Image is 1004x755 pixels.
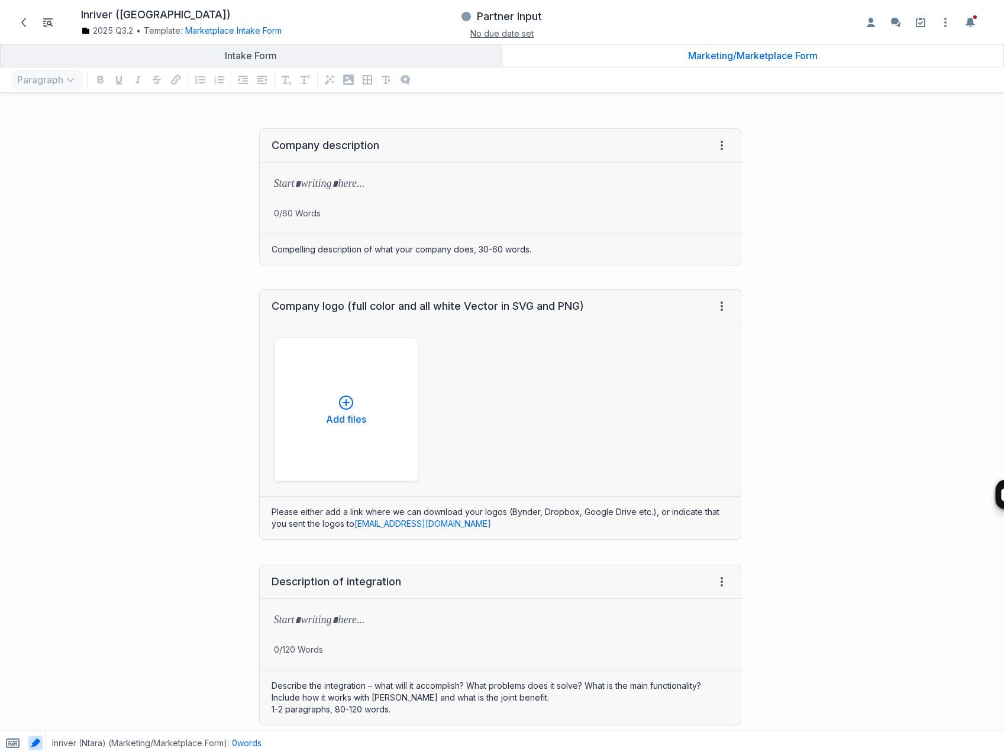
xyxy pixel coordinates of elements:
[502,44,1004,67] a: Marketing/Marketplace Form
[260,670,741,725] div: Describe the integration – what will it accomplish? What problems does it solve? What is the main...
[911,13,930,32] a: Setup guide
[715,138,729,153] span: Field menu
[232,738,262,748] span: 0 words
[81,8,231,22] h1: Inriver (Ntara)
[81,25,133,37] a: 2025 Q3.2
[136,25,141,37] span: •
[1,44,502,67] a: Intake Form
[81,25,331,37] div: Template:
[14,12,34,33] a: Back
[507,50,999,61] div: Marketing/Marketplace Form
[272,575,401,589] div: Description of integration
[715,299,729,313] span: Field menu
[9,67,85,92] div: Paragraph
[354,519,491,529] a: [EMAIL_ADDRESS][DOMAIN_NAME]
[460,6,544,27] button: Partner Input
[326,414,366,424] p: Add files
[52,737,229,749] span: Inriver (Ntara) (Marketing/Marketplace Form) :
[886,13,905,32] button: Enable the commenting sidebar
[861,13,880,32] button: Enable the assignees sidebar
[260,497,741,539] div: Please either add a link where we can download your logos (Bynder, Dropbox, Google Drive etc.), o...
[274,338,418,482] button: Add files
[715,575,729,589] span: Field menu
[470,28,534,38] span: No due date set
[38,13,57,32] button: Toggle Item List
[5,50,497,61] div: Intake Form
[260,644,741,656] p: 0/120 Words
[232,737,262,749] button: 0words
[343,6,661,38] div: Partner InputNo due date set
[470,27,534,40] button: No due date set
[260,208,741,219] p: 0/60 Words
[28,736,43,750] button: Toggle AI highlighting in content
[25,731,46,755] span: Toggle AI highlighting in content
[81,8,231,22] span: Inriver ([GEOGRAPHIC_DATA])
[182,25,282,37] div: Marketplace Intake Form
[477,9,542,24] h3: Partner Input
[185,25,282,37] button: Marketplace Intake Form
[260,234,741,265] div: Compelling description of what your company does, 30-60 words.
[272,138,379,153] div: Company description
[961,13,980,32] button: Toggle the notification sidebar
[272,299,584,313] div: Company logo (full color and all white Vector in SVG and PNG)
